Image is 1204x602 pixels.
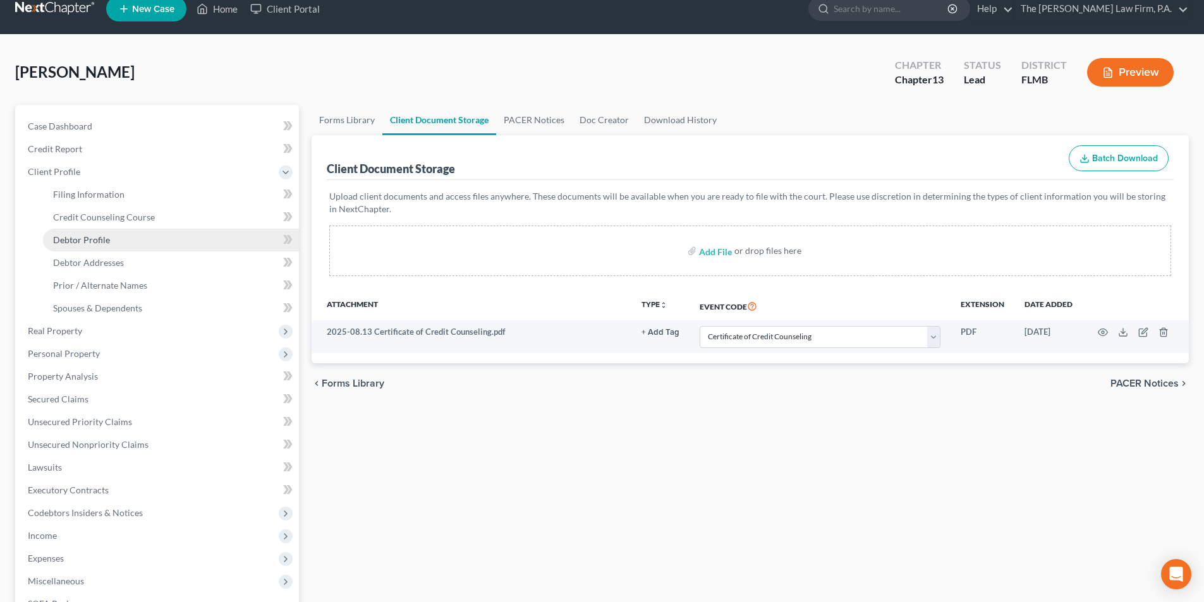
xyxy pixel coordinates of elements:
span: Spouses & Dependents [53,303,142,313]
a: Lawsuits [18,456,299,479]
span: 13 [932,73,944,85]
a: Client Document Storage [382,105,496,135]
p: Upload client documents and access files anywhere. These documents will be available when you are... [329,190,1171,215]
span: New Case [132,4,174,14]
span: Prior / Alternate Names [53,280,147,291]
div: Status [964,58,1001,73]
td: 2025-08.13 Certificate of Credit Counseling.pdf [312,320,631,353]
span: Expenses [28,553,64,563]
div: Client Document Storage [327,161,455,176]
a: Prior / Alternate Names [43,274,299,297]
div: Chapter [895,58,944,73]
span: Client Profile [28,166,80,177]
span: Debtor Addresses [53,257,124,268]
a: PACER Notices [496,105,572,135]
td: [DATE] [1014,320,1083,353]
span: Credit Report [28,143,82,154]
th: Date added [1014,291,1083,320]
a: Credit Counseling Course [43,206,299,229]
span: Unsecured Nonpriority Claims [28,439,149,450]
span: Property Analysis [28,371,98,382]
button: Preview [1087,58,1174,87]
i: chevron_right [1179,378,1189,388]
a: Debtor Addresses [43,251,299,274]
div: Chapter [895,73,944,87]
button: TYPEunfold_more [642,301,667,309]
a: Secured Claims [18,388,299,411]
span: Income [28,530,57,541]
div: Open Intercom Messenger [1161,559,1191,589]
th: Event Code [690,291,951,320]
button: Batch Download [1069,145,1169,172]
a: Debtor Profile [43,229,299,251]
a: Unsecured Nonpriority Claims [18,433,299,456]
th: Attachment [312,291,631,320]
span: Miscellaneous [28,575,84,586]
a: Download History [636,105,724,135]
span: Lawsuits [28,462,62,473]
i: chevron_left [312,378,322,388]
span: PACER Notices [1110,378,1179,388]
span: Personal Property [28,348,100,359]
div: Lead [964,73,1001,87]
a: Executory Contracts [18,479,299,502]
div: District [1021,58,1067,73]
span: Case Dashboard [28,121,92,131]
a: Credit Report [18,138,299,160]
a: Doc Creator [572,105,636,135]
span: Batch Download [1092,153,1158,164]
button: chevron_left Forms Library [312,378,384,388]
span: Executory Contracts [28,485,109,495]
span: [PERSON_NAME] [15,63,135,81]
span: Codebtors Insiders & Notices [28,507,143,518]
a: Spouses & Dependents [43,297,299,320]
th: Extension [951,291,1014,320]
span: Debtor Profile [53,234,110,245]
a: Unsecured Priority Claims [18,411,299,433]
a: Forms Library [312,105,382,135]
span: Credit Counseling Course [53,212,155,222]
span: Secured Claims [28,394,88,404]
td: PDF [951,320,1014,353]
button: + Add Tag [642,328,679,337]
span: Forms Library [322,378,384,388]
span: Real Property [28,325,82,336]
a: + Add Tag [642,326,679,338]
a: Case Dashboard [18,115,299,138]
i: unfold_more [660,301,667,309]
button: PACER Notices chevron_right [1110,378,1189,388]
a: Filing Information [43,183,299,206]
a: Property Analysis [18,365,299,388]
div: or drop files here [734,244,801,257]
span: Filing Information [53,189,125,200]
div: FLMB [1021,73,1067,87]
span: Unsecured Priority Claims [28,416,132,427]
